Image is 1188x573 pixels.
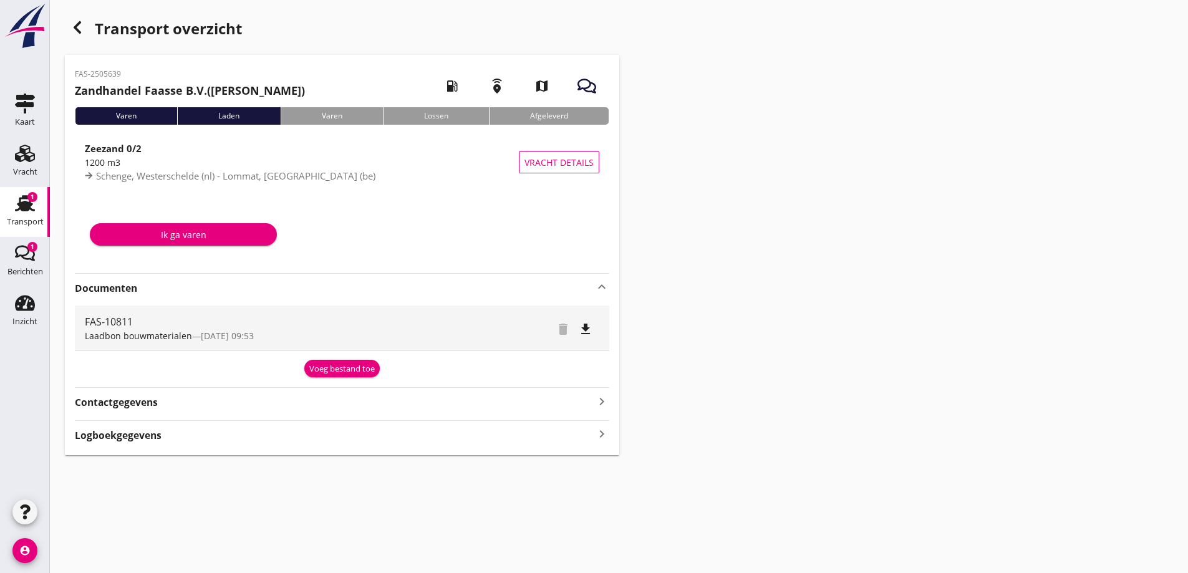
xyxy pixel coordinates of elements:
[75,82,305,99] h2: ([PERSON_NAME])
[2,3,47,49] img: logo-small.a267ee39.svg
[309,363,375,375] div: Voeg bestand toe
[90,223,277,246] button: Ik ga varen
[7,267,43,276] div: Berichten
[75,135,609,190] a: Zeezand 0/21200 m3Schenge, Westerschelde (nl) - Lommat, [GEOGRAPHIC_DATA] (be)Vracht details
[304,360,380,377] button: Voeg bestand toe
[281,107,383,125] div: Varen
[75,428,162,443] strong: Logboekgegevens
[594,393,609,410] i: keyboard_arrow_right
[435,69,470,104] i: local_gas_station
[480,69,514,104] i: emergency_share
[201,330,254,342] span: [DATE] 09:53
[15,118,35,126] div: Kaart
[85,314,472,329] div: FAS-10811
[12,317,37,325] div: Inzicht
[75,83,207,98] strong: Zandhandel Faasse B.V.
[177,107,280,125] div: Laden
[12,538,37,563] i: account_circle
[489,107,609,125] div: Afgeleverd
[594,426,609,443] i: keyboard_arrow_right
[524,156,594,169] span: Vracht details
[524,69,559,104] i: map
[27,192,37,202] div: 1
[383,107,489,125] div: Lossen
[594,279,609,294] i: keyboard_arrow_up
[85,330,192,342] span: Laadbon bouwmaterialen
[75,281,594,296] strong: Documenten
[519,151,599,173] button: Vracht details
[75,107,177,125] div: Varen
[100,228,267,241] div: Ik ga varen
[65,15,619,45] div: Transport overzicht
[7,218,44,226] div: Transport
[75,69,305,80] p: FAS-2505639
[13,168,37,176] div: Vracht
[85,142,142,155] strong: Zeezand 0/2
[96,170,375,182] span: Schenge, Westerschelde (nl) - Lommat, [GEOGRAPHIC_DATA] (be)
[27,242,37,252] div: 1
[85,156,519,169] div: 1200 m3
[75,395,158,410] strong: Contactgegevens
[85,329,472,342] div: —
[578,322,593,337] i: file_download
